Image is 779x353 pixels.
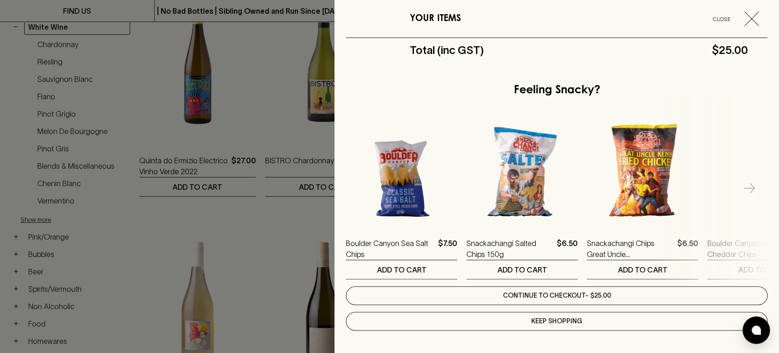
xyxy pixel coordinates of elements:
button: ADD TO CART [346,260,457,279]
span: Close [703,14,741,24]
img: Boulder Canyon Sea Salt Chips [346,118,457,229]
a: Snackachangi Salted Chips 150g [466,238,553,260]
button: Close [703,11,766,26]
p: $6.50 [557,238,578,260]
a: Snackachangi Chips Great Uncle [PERSON_NAME] Chicken 150g [587,238,674,260]
img: bubble-icon [752,326,761,335]
a: Continue to checkout- $25.00 [346,286,768,305]
img: Snackachangi Salted Chips 150g [466,118,578,229]
p: $7.50 [438,238,457,260]
p: $6.50 [677,238,698,260]
h5: $25.00 [484,43,748,58]
h5: Total (inc GST) [410,43,484,58]
p: ADD TO CART [618,264,668,275]
button: ADD TO CART [587,260,698,279]
p: ADD TO CART [377,264,427,275]
p: ADD TO CART [497,264,547,275]
button: ADD TO CART [466,260,578,279]
h6: YOUR ITEMS [410,11,461,26]
h5: Feeling Snacky? [514,83,600,98]
img: Snackachangi Chips Great Uncle Kenny Fried Chicken 150g [587,118,698,229]
a: Boulder Canyon Sea Salt Chips [346,238,434,260]
button: Keep Shopping [346,312,768,331]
